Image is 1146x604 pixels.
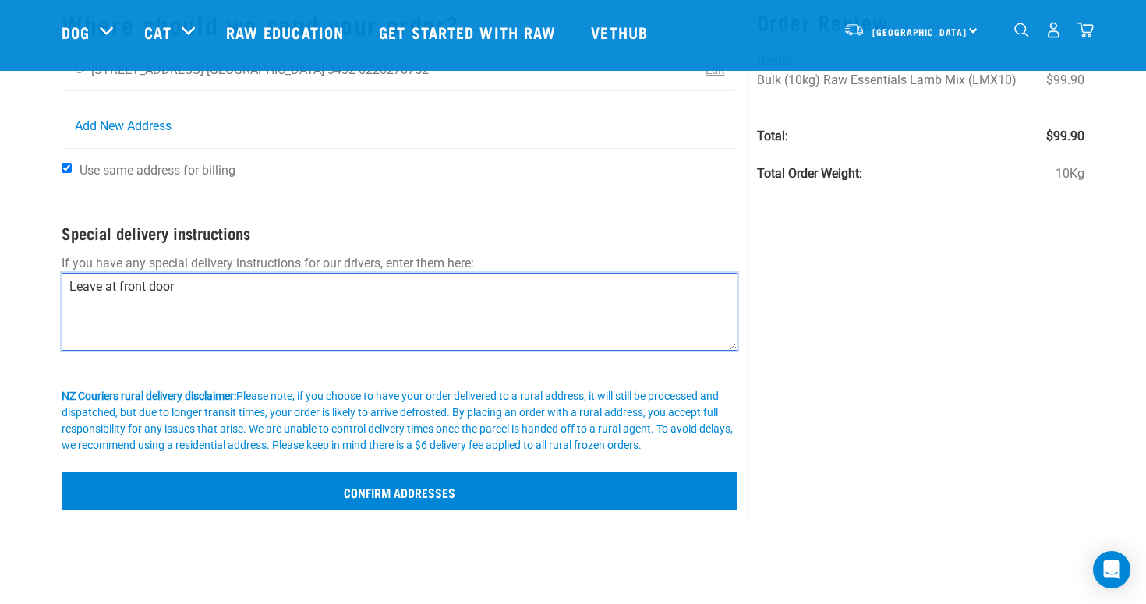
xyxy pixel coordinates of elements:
[844,23,865,37] img: van-moving.png
[80,163,235,178] span: Use same address for billing
[1046,127,1084,146] span: $99.90
[757,129,788,143] strong: Total:
[62,20,90,44] a: Dog
[363,1,575,63] a: Get started with Raw
[62,163,72,173] input: Use same address for billing
[62,224,737,242] h4: Special delivery instructions
[144,20,171,44] a: Cat
[1077,22,1094,38] img: home-icon@2x.png
[62,254,737,273] p: If you have any special delivery instructions for our drivers, enter them here:
[575,1,667,63] a: Vethub
[62,472,737,510] input: Confirm addresses
[1093,551,1130,588] div: Open Intercom Messenger
[1014,23,1029,37] img: home-icon-1@2x.png
[757,72,1017,87] span: Bulk (10kg) Raw Essentials Lamb Mix (LMX10)
[1046,71,1084,90] span: $99.90
[1045,22,1062,38] img: user.png
[1056,164,1084,183] span: 10Kg
[210,1,363,63] a: Raw Education
[62,104,737,148] a: Add New Address
[62,388,737,454] div: Please note, if you choose to have your order delivered to a rural address, it will still be proc...
[62,390,236,402] b: NZ Couriers rural delivery disclaimer:
[757,166,862,181] strong: Total Order Weight:
[75,117,172,136] span: Add New Address
[872,29,967,34] span: [GEOGRAPHIC_DATA]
